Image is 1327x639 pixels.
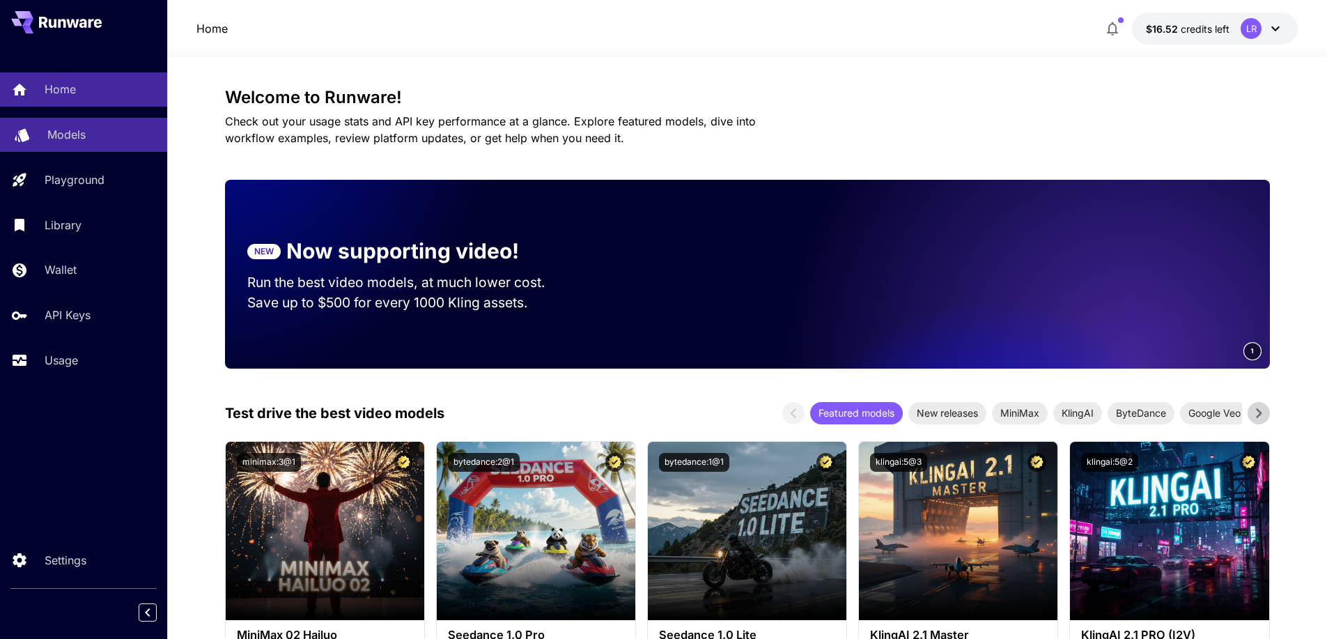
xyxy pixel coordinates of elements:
[225,88,1270,107] h3: Welcome to Runware!
[1241,18,1262,39] div: LR
[1081,453,1138,472] button: klingai:5@2
[196,20,228,37] a: Home
[1053,406,1102,420] span: KlingAI
[908,406,986,420] span: New releases
[1053,402,1102,424] div: KlingAI
[286,236,519,267] p: Now supporting video!
[45,81,76,98] p: Home
[225,114,756,145] span: Check out your usage stats and API key performance at a glance. Explore featured models, dive int...
[247,272,572,293] p: Run the best video models, at much lower cost.
[45,171,104,188] p: Playground
[859,442,1057,620] img: alt
[394,453,413,472] button: Certified Model – Vetted for best performance and includes a commercial license.
[237,453,301,472] button: minimax:3@1
[816,453,835,472] button: Certified Model – Vetted for best performance and includes a commercial license.
[1146,22,1229,36] div: $16.52411
[226,442,424,620] img: alt
[1132,13,1298,45] button: $16.52411LR
[45,307,91,323] p: API Keys
[254,245,274,258] p: NEW
[1070,442,1268,620] img: alt
[1180,402,1249,424] div: Google Veo
[45,552,86,569] p: Settings
[1146,23,1181,35] span: $16.52
[810,406,903,420] span: Featured models
[1108,402,1174,424] div: ByteDance
[992,402,1048,424] div: MiniMax
[149,600,167,625] div: Collapse sidebar
[908,402,986,424] div: New releases
[139,603,157,622] button: Collapse sidebar
[659,453,729,472] button: bytedance:1@1
[437,442,635,620] img: alt
[47,126,86,143] p: Models
[1181,23,1229,35] span: credits left
[1027,453,1046,472] button: Certified Model – Vetted for best performance and includes a commercial license.
[810,402,903,424] div: Featured models
[605,453,624,472] button: Certified Model – Vetted for best performance and includes a commercial license.
[196,20,228,37] nav: breadcrumb
[1108,406,1174,420] span: ByteDance
[1180,406,1249,420] span: Google Veo
[870,453,927,472] button: klingai:5@3
[45,217,82,233] p: Library
[247,293,572,313] p: Save up to $500 for every 1000 Kling assets.
[1239,453,1258,472] button: Certified Model – Vetted for best performance and includes a commercial license.
[225,403,444,424] p: Test drive the best video models
[448,453,520,472] button: bytedance:2@1
[648,442,846,620] img: alt
[45,352,78,369] p: Usage
[992,406,1048,420] span: MiniMax
[45,261,77,278] p: Wallet
[1250,346,1255,356] span: 1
